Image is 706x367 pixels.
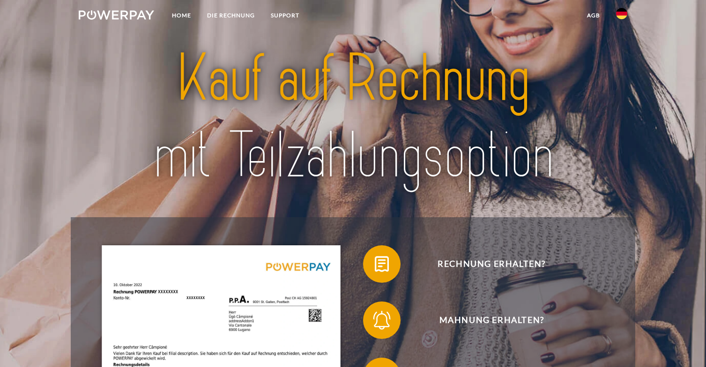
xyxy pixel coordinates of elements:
[377,245,606,283] span: Rechnung erhalten?
[363,301,607,339] button: Mahnung erhalten?
[79,10,154,20] img: logo-powerpay-white.svg
[363,245,607,283] button: Rechnung erhalten?
[164,7,199,24] a: Home
[370,252,394,276] img: qb_bill.svg
[199,7,263,24] a: DIE RECHNUNG
[370,308,394,332] img: qb_bell.svg
[105,37,600,198] img: title-powerpay_de.svg
[263,7,307,24] a: SUPPORT
[579,7,608,24] a: agb
[616,8,627,19] img: de
[377,301,606,339] span: Mahnung erhalten?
